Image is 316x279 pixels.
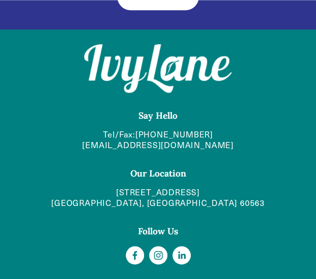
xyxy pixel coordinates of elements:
[172,246,191,264] a: LinkedIn
[19,168,297,180] h4: Our Location
[135,129,213,140] a: [PHONE_NUMBER]
[19,129,297,151] p: Tel/Fax:
[19,110,297,122] h4: Say Hello
[19,226,297,237] h4: Follow Us
[82,140,233,151] a: [EMAIL_ADDRESS][DOMAIN_NAME]
[51,187,265,208] a: [STREET_ADDRESS][GEOGRAPHIC_DATA], [GEOGRAPHIC_DATA] 60563
[126,246,144,264] a: Facebook
[149,246,167,264] a: Instagram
